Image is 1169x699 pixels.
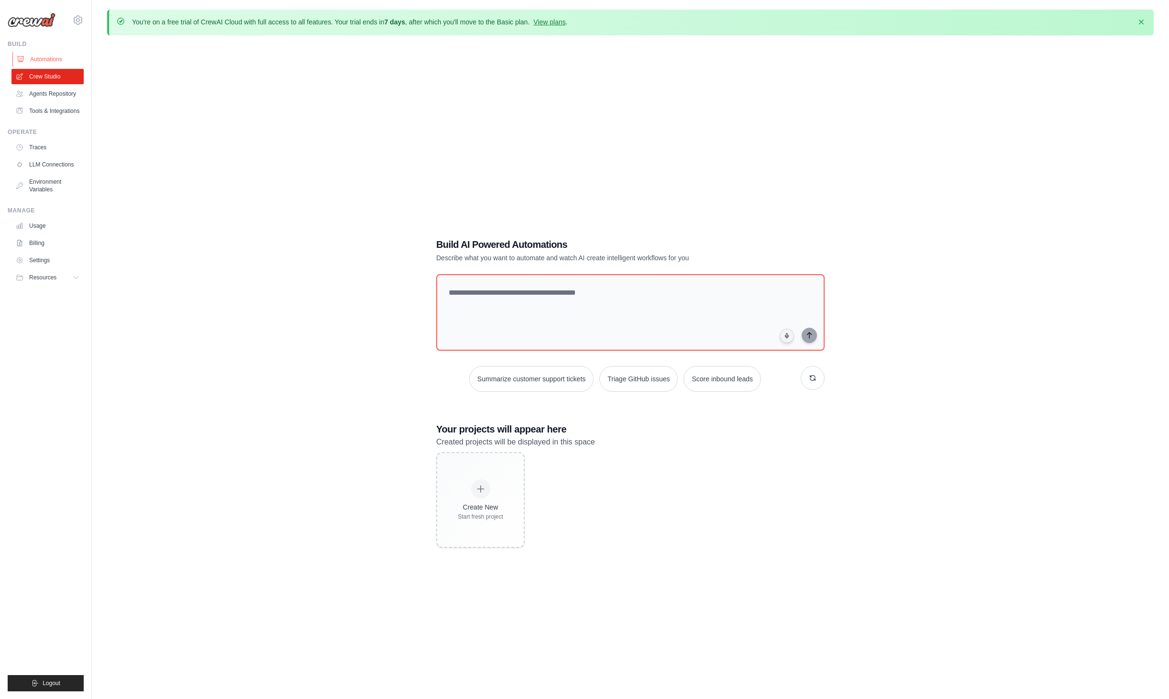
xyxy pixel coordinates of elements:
div: Operate [8,128,84,136]
span: Logout [43,679,60,687]
p: Created projects will be displayed in this space [436,436,825,448]
a: View plans [533,18,565,26]
button: Logout [8,675,84,691]
img: Logo [8,13,55,27]
button: Resources [11,270,84,285]
button: Click to speak your automation idea [780,329,794,343]
a: Settings [11,253,84,268]
a: Billing [11,235,84,251]
div: Start fresh project [458,513,503,521]
span: Resources [29,274,56,281]
div: Manage [8,207,84,214]
p: Describe what you want to automate and watch AI create intelligent workflows for you [436,253,758,263]
a: Environment Variables [11,174,84,197]
a: Tools & Integrations [11,103,84,119]
button: Summarize customer support tickets [469,366,594,392]
strong: 7 days [384,18,405,26]
h1: Build AI Powered Automations [436,238,758,251]
a: Automations [12,52,85,67]
div: Build [8,40,84,48]
h3: Your projects will appear here [436,422,825,436]
button: Score inbound leads [684,366,761,392]
p: You're on a free trial of CrewAI Cloud with full access to all features. Your trial ends in , aft... [132,17,568,27]
div: Create New [458,502,503,512]
a: Traces [11,140,84,155]
button: Get new suggestions [801,366,825,390]
a: Agents Repository [11,86,84,101]
button: Triage GitHub issues [599,366,678,392]
a: Crew Studio [11,69,84,84]
a: Usage [11,218,84,233]
a: LLM Connections [11,157,84,172]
